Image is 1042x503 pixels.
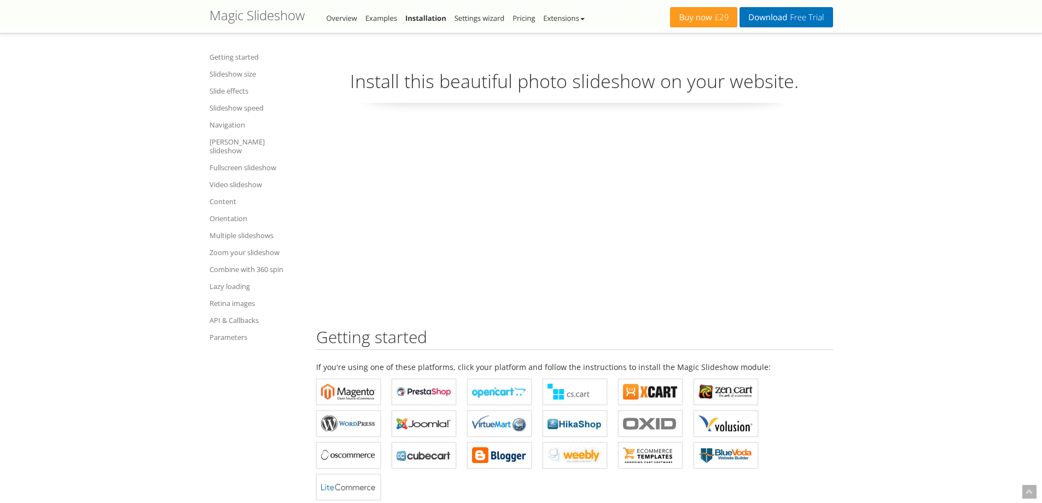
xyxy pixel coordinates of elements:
span: £29 [712,13,729,22]
b: Magic Slideshow for CubeCart [397,447,451,464]
b: Magic Slideshow for OXID [623,415,678,432]
a: Combine with 360 spin [209,263,302,276]
b: Magic Slideshow for osCommerce [321,447,376,464]
p: If you're using one of these platforms, click your platform and follow the instructions to instal... [316,361,833,373]
b: Magic Slideshow for PrestaShop [397,384,451,400]
b: Magic Slideshow for Magento [321,384,376,400]
h1: Magic Slideshow [209,8,305,22]
b: Magic Slideshow for Zen Cart [698,384,753,400]
a: API & Callbacks [209,314,302,327]
a: Magic Slideshow for Blogger [467,442,532,469]
a: Zoom your slideshow [209,246,302,259]
a: Magic Slideshow for Magento [316,379,381,405]
a: Magic Slideshow for CS-Cart [543,379,607,405]
a: Examples [365,13,397,23]
a: Magic Slideshow for VirtueMart [467,411,532,437]
a: Magic Slideshow for ecommerce Templates [618,442,683,469]
p: Install this beautiful photo slideshow on your website. [316,68,833,103]
a: Installation [405,13,446,23]
a: Parameters [209,331,302,344]
a: Buy now£29 [670,7,737,27]
a: Magic Slideshow for OpenCart [467,379,532,405]
h2: Getting started [316,328,833,350]
a: Extensions [543,13,584,23]
a: Multiple slideshows [209,229,302,242]
b: Magic Slideshow for Weebly [548,447,602,464]
a: Magic Slideshow for Weebly [543,442,607,469]
a: Slideshow size [209,67,302,80]
a: Content [209,195,302,208]
a: Magic Slideshow for LiteCommerce [316,474,381,500]
a: DownloadFree Trial [740,7,833,27]
a: Magic Slideshow for osCommerce [316,442,381,469]
b: Magic Slideshow for Joomla [397,415,451,432]
a: Magic Slideshow for X-Cart [618,379,683,405]
a: Magic Slideshow for HikaShop [543,411,607,437]
a: Retina images [209,297,302,310]
a: Orientation [209,212,302,225]
b: Magic Slideshow for HikaShop [548,415,602,432]
span: Free Trial [787,13,824,22]
b: Magic Slideshow for Volusion [698,415,753,432]
a: Magic Slideshow for PrestaShop [392,379,456,405]
a: Lazy loading [209,280,302,293]
a: Video slideshow [209,178,302,191]
a: Magic Slideshow for Zen Cart [694,379,758,405]
a: Magic Slideshow for Joomla [392,411,456,437]
a: Slideshow speed [209,101,302,114]
a: Fullscreen slideshow [209,161,302,174]
b: Magic Slideshow for WordPress [321,415,376,432]
a: Magic Slideshow for CubeCart [392,442,456,469]
b: Magic Slideshow for ecommerce Templates [623,447,678,464]
b: Magic Slideshow for Blogger [472,447,527,464]
b: Magic Slideshow for LiteCommerce [321,479,376,495]
a: Settings wizard [455,13,505,23]
a: Getting started [209,50,302,63]
b: Magic Slideshow for OpenCart [472,384,527,400]
a: Magic Slideshow for WordPress [316,411,381,437]
a: [PERSON_NAME] slideshow [209,135,302,157]
b: Magic Slideshow for VirtueMart [472,415,527,432]
a: Overview [327,13,357,23]
a: Magic Slideshow for OXID [618,411,683,437]
a: Magic Slideshow for BlueVoda [694,442,758,469]
a: Slide effects [209,84,302,97]
b: Magic Slideshow for CS-Cart [548,384,602,400]
a: Magic Slideshow for Volusion [694,411,758,437]
b: Magic Slideshow for X-Cart [623,384,678,400]
a: Navigation [209,118,302,131]
b: Magic Slideshow for BlueVoda [698,447,753,464]
a: Pricing [513,13,535,23]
